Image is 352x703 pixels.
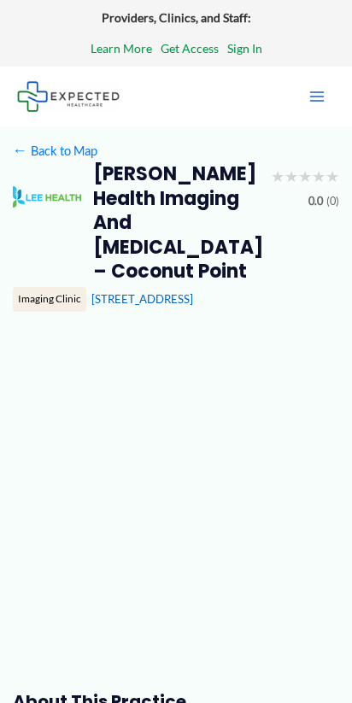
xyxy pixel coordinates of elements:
[326,191,339,212] span: (0)
[102,10,251,25] strong: Providers, Clinics, and Staff:
[93,162,259,284] h2: [PERSON_NAME] Health Imaging and [MEDICAL_DATA] – Coconut Point
[299,79,335,114] button: Main menu toggle
[13,143,28,158] span: ←
[308,191,323,212] span: 0.0
[326,162,339,191] span: ★
[17,81,120,111] img: Expected Healthcare Logo - side, dark font, small
[91,292,193,306] a: [STREET_ADDRESS]
[13,287,86,311] div: Imaging Clinic
[298,162,312,191] span: ★
[91,38,152,60] a: Learn More
[227,38,262,60] a: Sign In
[312,162,326,191] span: ★
[13,139,97,162] a: ←Back to Map
[285,162,298,191] span: ★
[161,38,219,60] a: Get Access
[271,162,285,191] span: ★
